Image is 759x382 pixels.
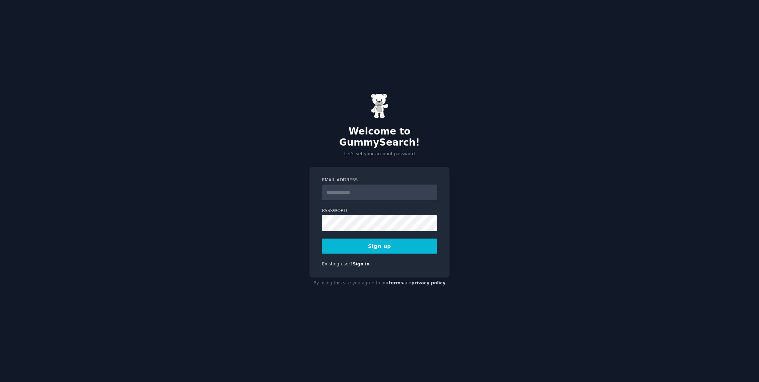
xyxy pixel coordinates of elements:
label: Email Address [322,177,437,183]
img: Gummy Bear [371,93,388,118]
label: Password [322,208,437,214]
a: terms [389,280,403,285]
a: Sign in [353,261,370,266]
h2: Welcome to GummySearch! [309,126,450,148]
span: Existing user? [322,261,353,266]
p: Let's set your account password [309,151,450,157]
a: privacy policy [411,280,446,285]
button: Sign up [322,239,437,254]
div: By using this site you agree to our and [309,278,450,289]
